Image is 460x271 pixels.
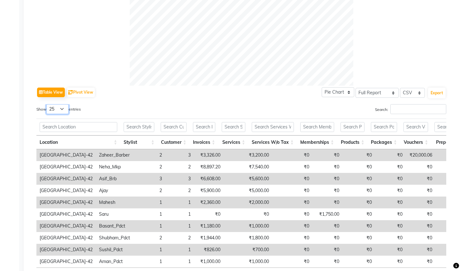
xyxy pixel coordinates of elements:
td: 2 [133,149,165,161]
input: Search Stylist [124,122,155,132]
td: ₹1,000.00 [224,220,272,232]
td: 2 [165,232,194,244]
td: ₹0 [272,256,312,267]
td: 1 [133,197,165,208]
td: ₹0 [312,161,342,173]
td: ₹0 [272,232,312,244]
td: [GEOGRAPHIC_DATA]-42 [36,197,96,208]
td: 3 [133,173,165,185]
td: ₹5,600.00 [224,173,272,185]
td: 1 [165,220,194,232]
td: ₹826.00 [194,244,224,256]
td: ₹0 [312,149,342,161]
td: Asif_Brb [96,173,133,185]
th: Services W/o Tax: activate to sort column ascending [249,135,297,149]
td: 2 [133,232,165,244]
td: ₹0 [435,185,457,197]
td: [GEOGRAPHIC_DATA]-42 [36,220,96,232]
td: ₹1,180.00 [194,220,224,232]
td: ₹0 [342,208,375,220]
td: ₹2,000.00 [224,197,272,208]
td: [GEOGRAPHIC_DATA]-42 [36,256,96,267]
td: ₹5,000.00 [224,185,272,197]
td: [GEOGRAPHIC_DATA]-42 [36,161,96,173]
td: ₹0 [406,173,435,185]
td: 2 [133,185,165,197]
td: ₹0 [342,149,375,161]
input: Search Customer [161,122,186,132]
td: ₹2,360.00 [194,197,224,208]
td: 1 [133,220,165,232]
td: Ajay [96,185,133,197]
td: 1 [165,244,194,256]
th: Memberships: activate to sort column ascending [297,135,337,149]
td: ₹0 [312,244,342,256]
td: ₹0 [342,173,375,185]
td: ₹0 [435,220,457,232]
td: [GEOGRAPHIC_DATA]-42 [36,208,96,220]
td: 3 [165,149,194,161]
td: ₹0 [435,232,457,244]
input: Search Memberships [300,122,334,132]
td: 1 [133,256,165,267]
td: Neha_Mkp [96,161,133,173]
td: [GEOGRAPHIC_DATA]-42 [36,149,96,161]
td: ₹0 [342,197,375,208]
td: 2 [165,185,194,197]
td: ₹3,326.00 [194,149,224,161]
td: ₹0 [375,185,406,197]
td: ₹0 [342,256,375,267]
td: ₹0 [312,256,342,267]
td: Aman_Pdct [96,256,133,267]
td: ₹0 [272,185,312,197]
td: ₹0 [312,232,342,244]
th: Packages: activate to sort column ascending [368,135,400,149]
td: Sushil_Pdct [96,244,133,256]
td: ₹1,944.00 [194,232,224,244]
td: ₹0 [406,185,435,197]
input: Search Products [341,122,364,132]
td: ₹0 [375,149,406,161]
input: Search Location [40,122,117,132]
input: Search Invoices [193,122,215,132]
input: Search Prepaid [434,122,458,132]
label: Show entries [36,104,81,114]
td: [GEOGRAPHIC_DATA]-42 [36,185,96,197]
td: ₹8,897.20 [194,161,224,173]
th: Products: activate to sort column ascending [337,135,368,149]
td: ₹0 [312,220,342,232]
td: ₹7,540.00 [224,161,272,173]
td: ₹0 [435,161,457,173]
td: Mahesh [96,197,133,208]
input: Search Vouchers [403,122,428,132]
td: ₹0 [435,244,457,256]
td: ₹0 [406,161,435,173]
th: Location: activate to sort column ascending [36,135,120,149]
td: 1 [165,197,194,208]
td: ₹0 [375,256,406,267]
td: ₹6,608.00 [194,173,224,185]
td: ₹0 [406,232,435,244]
td: ₹1,800.00 [224,232,272,244]
td: ₹0 [272,208,312,220]
td: ₹0 [272,244,312,256]
td: ₹0 [375,244,406,256]
td: 2 [165,161,194,173]
td: ₹1,000.00 [194,256,224,267]
label: Search: [375,104,446,114]
td: ₹0 [406,244,435,256]
td: ₹0 [435,149,457,161]
th: Services: activate to sort column ascending [218,135,249,149]
td: ₹0 [272,161,312,173]
td: ₹0 [342,161,375,173]
td: ₹0 [194,208,224,220]
td: ₹0 [312,197,342,208]
button: Table View [37,88,65,97]
td: 1 [133,244,165,256]
img: pivot.png [68,90,73,95]
td: ₹0 [435,197,457,208]
td: ₹0 [375,161,406,173]
td: [GEOGRAPHIC_DATA]-42 [36,173,96,185]
td: ₹0 [375,197,406,208]
th: Invoices: activate to sort column ascending [190,135,218,149]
